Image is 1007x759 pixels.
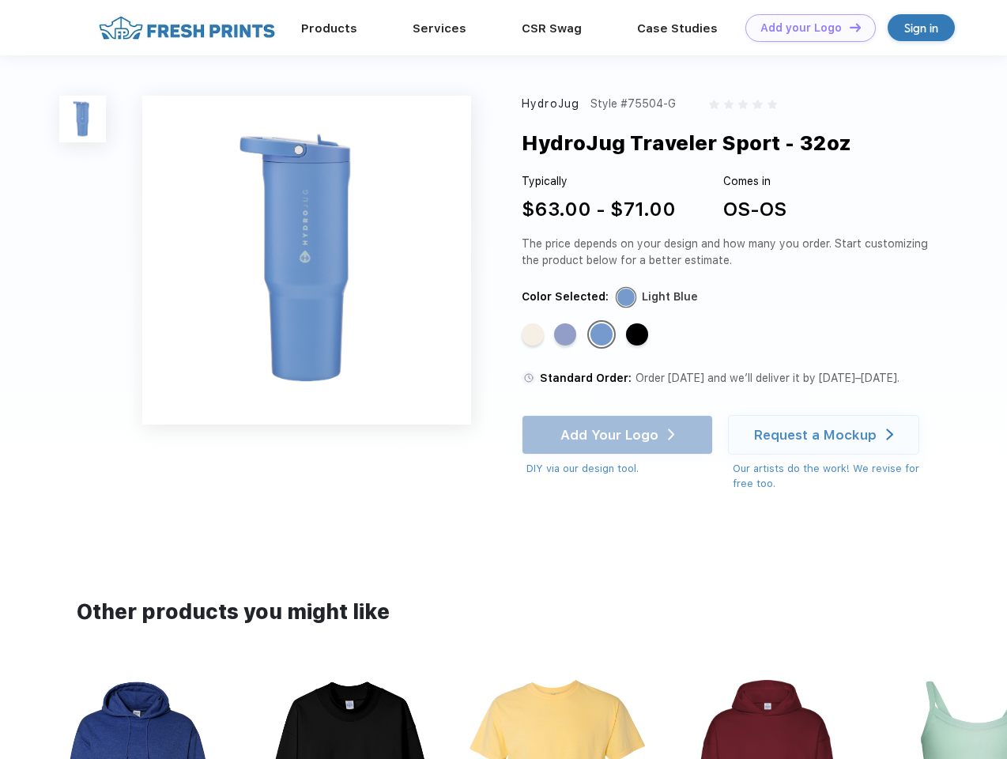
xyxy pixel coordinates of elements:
[540,372,632,384] span: Standard Order:
[709,100,718,109] img: gray_star.svg
[724,100,734,109] img: gray_star.svg
[888,14,955,41] a: Sign in
[904,19,938,37] div: Sign in
[886,429,893,440] img: white arrow
[522,236,934,269] div: The price depends on your design and how many you order. Start customizing the product below for ...
[522,289,609,305] div: Color Selected:
[522,128,851,158] div: HydroJug Traveler Sport - 32oz
[636,372,900,384] span: Order [DATE] and we’ll deliver it by [DATE]–[DATE].
[768,100,777,109] img: gray_star.svg
[626,323,648,346] div: Black
[522,323,544,346] div: Cream
[760,21,842,35] div: Add your Logo
[754,427,877,443] div: Request a Mockup
[59,96,106,142] img: func=resize&h=100
[554,323,576,346] div: Peri
[723,173,786,190] div: Comes in
[522,96,579,112] div: HydroJug
[142,96,471,425] img: func=resize&h=640
[77,597,930,628] div: Other products you might like
[301,21,357,36] a: Products
[526,461,713,477] div: DIY via our design tool.
[590,96,676,112] div: Style #75504-G
[642,289,698,305] div: Light Blue
[522,195,676,224] div: $63.00 - $71.00
[850,23,861,32] img: DT
[522,173,676,190] div: Typically
[590,323,613,346] div: Light Blue
[752,100,762,109] img: gray_star.svg
[94,14,280,42] img: fo%20logo%202.webp
[723,195,786,224] div: OS-OS
[738,100,748,109] img: gray_star.svg
[733,461,934,492] div: Our artists do the work! We revise for free too.
[522,371,536,385] img: standard order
